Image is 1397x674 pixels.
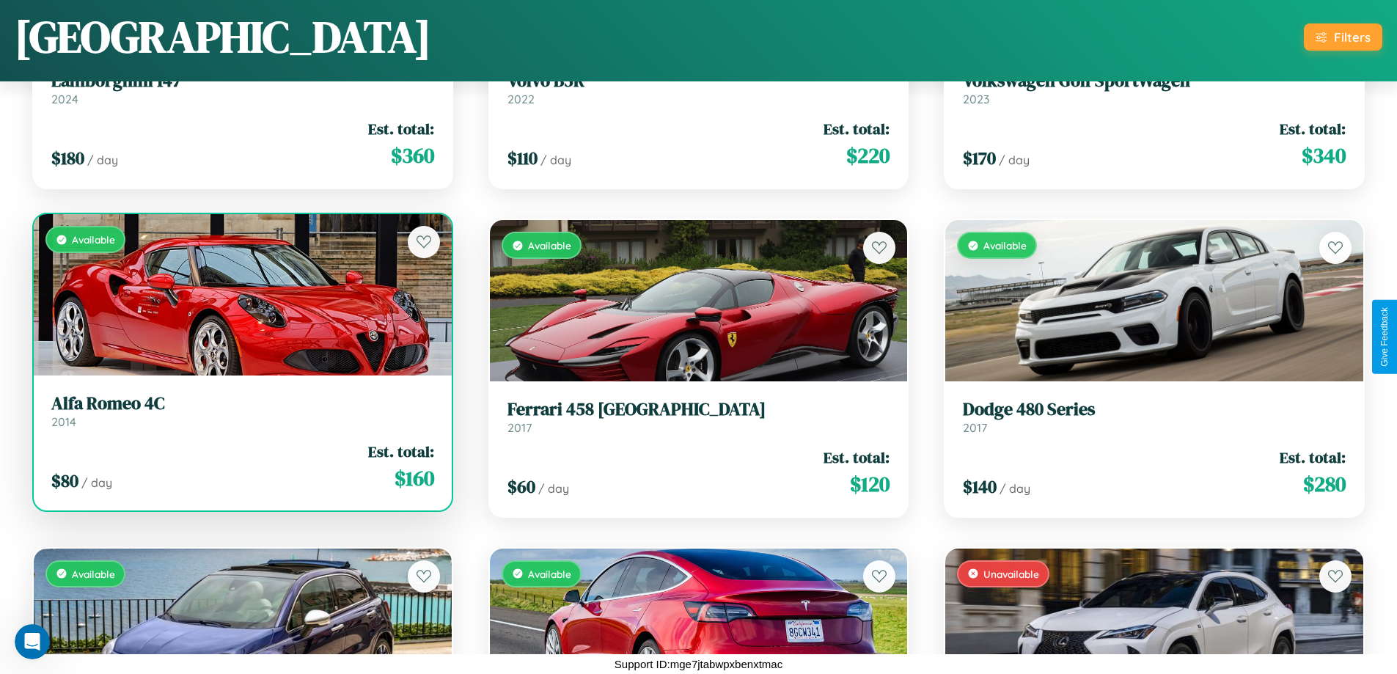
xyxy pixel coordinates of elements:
[81,475,112,490] span: / day
[963,399,1346,435] a: Dodge 480 Series2017
[983,568,1039,580] span: Unavailable
[507,475,535,499] span: $ 60
[528,239,571,252] span: Available
[1302,141,1346,170] span: $ 340
[824,118,890,139] span: Est. total:
[507,146,538,170] span: $ 110
[72,568,115,580] span: Available
[51,146,84,170] span: $ 180
[999,153,1030,167] span: / day
[615,654,782,674] p: Support ID: mge7jtabwpxbenxtmac
[15,7,431,67] h1: [GEOGRAPHIC_DATA]
[391,141,434,170] span: $ 360
[51,92,78,106] span: 2024
[824,447,890,468] span: Est. total:
[850,469,890,499] span: $ 120
[963,399,1346,420] h3: Dodge 480 Series
[51,393,434,429] a: Alfa Romeo 4C2014
[507,92,535,106] span: 2022
[51,469,78,493] span: $ 80
[1379,307,1390,367] div: Give Feedback
[963,146,996,170] span: $ 170
[72,233,115,246] span: Available
[395,464,434,493] span: $ 160
[368,118,434,139] span: Est. total:
[963,92,989,106] span: 2023
[963,70,1346,92] h3: Volkswagen Golf SportWagen
[1303,469,1346,499] span: $ 280
[51,414,76,429] span: 2014
[1304,23,1382,51] button: Filters
[846,141,890,170] span: $ 220
[538,481,569,496] span: / day
[507,399,890,435] a: Ferrari 458 [GEOGRAPHIC_DATA]2017
[1280,447,1346,468] span: Est. total:
[963,475,997,499] span: $ 140
[1280,118,1346,139] span: Est. total:
[540,153,571,167] span: / day
[963,70,1346,106] a: Volkswagen Golf SportWagen2023
[983,239,1027,252] span: Available
[87,153,118,167] span: / day
[528,568,571,580] span: Available
[507,70,890,92] h3: Volvo B5R
[368,441,434,462] span: Est. total:
[1334,29,1371,45] div: Filters
[51,393,434,414] h3: Alfa Romeo 4C
[507,399,890,420] h3: Ferrari 458 [GEOGRAPHIC_DATA]
[15,624,50,659] iframe: Intercom live chat
[507,420,532,435] span: 2017
[51,70,434,92] h3: Lamborghini 147
[507,70,890,106] a: Volvo B5R2022
[1000,481,1030,496] span: / day
[963,420,987,435] span: 2017
[51,70,434,106] a: Lamborghini 1472024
